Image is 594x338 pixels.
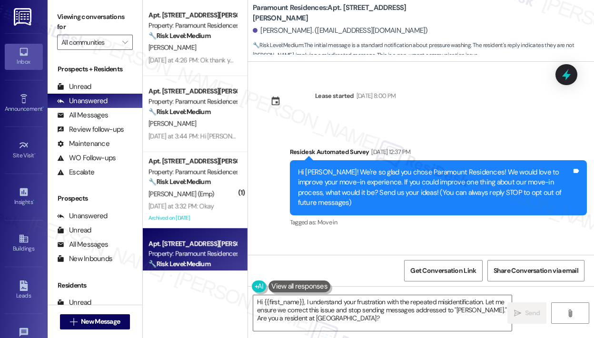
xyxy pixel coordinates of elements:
b: Paramount Residences: Apt. [STREET_ADDRESS][PERSON_NAME] [253,3,443,23]
label: Viewing conversations for [57,10,133,35]
div: WO Follow-ups [57,153,116,163]
div: Unread [57,298,91,308]
textarea: Hi {{first_name}}, I understand your frustration with the repeated misidentification. Let me ensu... [253,295,512,331]
div: All Messages [57,110,108,120]
div: Prospects + Residents [48,64,142,74]
div: Property: Paramount Residences [148,167,237,177]
div: Unread [57,225,91,235]
div: Unanswered [57,96,108,106]
button: New Message [60,314,130,329]
div: [DATE] at 4:26 PM: Ok thank you [148,56,237,64]
strong: 🔧 Risk Level: Medium [253,41,303,49]
span: • [34,151,36,157]
i:  [122,39,128,46]
div: Apt. [STREET_ADDRESS][PERSON_NAME] [148,87,237,97]
button: Share Conversation via email [487,260,584,281]
div: Prospects [48,193,142,203]
button: Get Conversation Link [404,260,482,281]
div: [DATE] at 3:44 PM: Hi [PERSON_NAME] what do you need me to do? [148,132,337,140]
span: Send [525,308,540,318]
strong: 🔧 Risk Level: Medium [148,107,210,116]
a: Site Visit • [5,137,43,163]
i:  [514,309,521,317]
button: Send [507,302,546,324]
div: Residesk Automated Survey [290,147,587,160]
a: Insights • [5,184,43,210]
div: Escalate [57,167,94,177]
div: Apt. [STREET_ADDRESS][PERSON_NAME] [148,156,237,166]
div: Maintenance [57,139,109,149]
div: New Inbounds [57,254,112,264]
div: [PERSON_NAME]. ([EMAIL_ADDRESS][DOMAIN_NAME]) [253,26,428,36]
div: Hi [PERSON_NAME]! We're so glad you chose Paramount Residences! We would love to improve your mov... [298,167,572,208]
strong: 🔧 Risk Level: Medium [148,260,210,268]
div: Archived on [DATE] [148,212,238,224]
div: Unanswered [57,211,108,221]
div: Unread [57,82,91,92]
span: [PERSON_NAME] [148,43,196,52]
i:  [70,318,77,326]
div: Apt. [STREET_ADDRESS][PERSON_NAME] [148,10,237,20]
i:  [566,309,574,317]
div: [DATE] 12:37 PM [369,147,410,157]
div: Review follow-ups [57,125,124,135]
span: [PERSON_NAME] [148,119,196,128]
div: Tagged as: [290,215,587,229]
div: Property: Paramount Residences [148,97,237,106]
a: Inbox [5,44,43,69]
img: ResiDesk Logo [14,8,33,26]
div: [DATE] 8:00 PM [354,91,396,101]
span: [PERSON_NAME] (Emp) [148,190,214,198]
div: Property: Paramount Residences [148,249,237,259]
span: • [42,104,44,111]
span: Share Conversation via email [494,266,578,276]
span: : The initial message is a standard notification about pressure washing. The resident's reply ind... [253,40,594,61]
div: Property: Paramount Residences [148,20,237,30]
span: Get Conversation Link [410,266,476,276]
div: Residents [48,280,142,290]
span: Move in [317,218,337,226]
strong: 🔧 Risk Level: Medium [148,177,210,186]
div: Lease started [315,91,354,101]
strong: 🔧 Risk Level: Medium [148,31,210,40]
span: New Message [81,317,120,327]
div: Apt. [STREET_ADDRESS][PERSON_NAME] [148,239,237,249]
a: Leads [5,278,43,303]
input: All communities [61,35,118,50]
div: [DATE] at 3:32 PM: Okay [148,202,214,210]
span: • [33,197,34,204]
a: Buildings [5,231,43,256]
div: All Messages [57,240,108,250]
